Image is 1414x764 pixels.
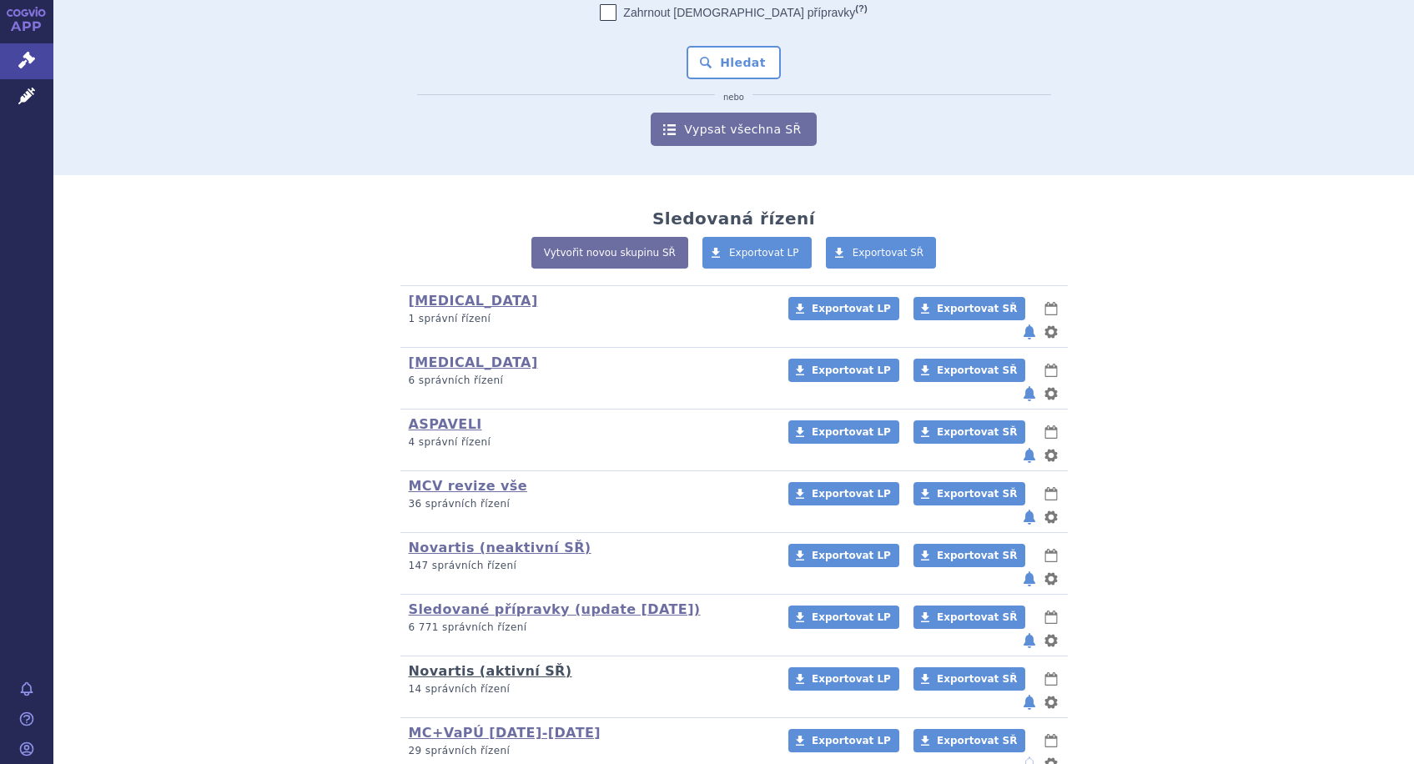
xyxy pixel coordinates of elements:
a: Exportovat LP [788,544,899,567]
a: Exportovat LP [702,237,812,269]
a: Exportovat LP [788,482,899,505]
a: Exportovat LP [788,420,899,444]
button: Hledat [687,46,781,79]
span: Exportovat SŘ [853,247,924,259]
button: notifikace [1021,507,1038,527]
span: Exportovat LP [812,673,891,685]
p: 6 771 správních řízení [409,621,767,635]
span: Exportovat SŘ [937,673,1017,685]
button: lhůty [1043,545,1059,565]
button: notifikace [1021,569,1038,589]
a: Sledované přípravky (update [DATE]) [409,601,701,617]
button: nastavení [1043,569,1059,589]
p: 14 správních řízení [409,682,767,696]
a: Exportovat SŘ [913,544,1025,567]
button: lhůty [1043,484,1059,504]
a: Exportovat SŘ [913,667,1025,691]
a: Exportovat LP [788,606,899,629]
button: nastavení [1043,692,1059,712]
p: 1 správní řízení [409,312,767,326]
span: Exportovat LP [812,611,891,623]
span: Exportovat SŘ [937,550,1017,561]
p: 6 správních řízení [409,374,767,388]
button: nastavení [1043,384,1059,404]
button: nastavení [1043,631,1059,651]
span: Exportovat LP [812,735,891,746]
a: [MEDICAL_DATA] [409,293,538,309]
a: Novartis (aktivní SŘ) [409,663,572,679]
span: Exportovat SŘ [937,364,1017,376]
button: notifikace [1021,445,1038,465]
span: Exportovat SŘ [937,303,1017,314]
button: nastavení [1043,507,1059,527]
a: Exportovat LP [788,667,899,691]
button: nastavení [1043,322,1059,342]
span: Exportovat LP [812,364,891,376]
button: lhůty [1043,607,1059,627]
label: Zahrnout [DEMOGRAPHIC_DATA] přípravky [600,4,867,21]
button: notifikace [1021,322,1038,342]
p: 4 správní řízení [409,435,767,450]
a: ASPAVELI [409,416,482,432]
span: Exportovat SŘ [937,488,1017,500]
span: Exportovat LP [812,488,891,500]
a: Exportovat SŘ [913,729,1025,752]
button: lhůty [1043,360,1059,380]
span: Exportovat LP [812,550,891,561]
a: MCV revize vše [409,478,527,494]
button: lhůty [1043,731,1059,751]
button: lhůty [1043,669,1059,689]
button: notifikace [1021,631,1038,651]
button: lhůty [1043,299,1059,319]
span: Exportovat SŘ [937,611,1017,623]
abbr: (?) [855,3,867,14]
p: 36 správních řízení [409,497,767,511]
button: notifikace [1021,384,1038,404]
a: Exportovat SŘ [913,420,1025,444]
a: [MEDICAL_DATA] [409,354,538,370]
p: 29 správních řízení [409,744,767,758]
span: Exportovat SŘ [937,735,1017,746]
span: Exportovat LP [812,426,891,438]
a: Exportovat SŘ [826,237,937,269]
button: nastavení [1043,445,1059,465]
a: Exportovat SŘ [913,297,1025,320]
a: MC+VaPÚ [DATE]-[DATE] [409,725,601,741]
i: nebo [715,93,752,103]
a: Exportovat SŘ [913,606,1025,629]
span: Exportovat LP [812,303,891,314]
a: Vytvořit novou skupinu SŘ [531,237,688,269]
button: lhůty [1043,422,1059,442]
a: Exportovat LP [788,729,899,752]
span: Exportovat SŘ [937,426,1017,438]
a: Exportovat LP [788,297,899,320]
button: notifikace [1021,692,1038,712]
a: Exportovat SŘ [913,482,1025,505]
a: Novartis (neaktivní SŘ) [409,540,591,555]
h2: Sledovaná řízení [652,209,815,229]
a: Exportovat SŘ [913,359,1025,382]
p: 147 správních řízení [409,559,767,573]
a: Exportovat LP [788,359,899,382]
span: Exportovat LP [729,247,799,259]
a: Vypsat všechna SŘ [651,113,816,146]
